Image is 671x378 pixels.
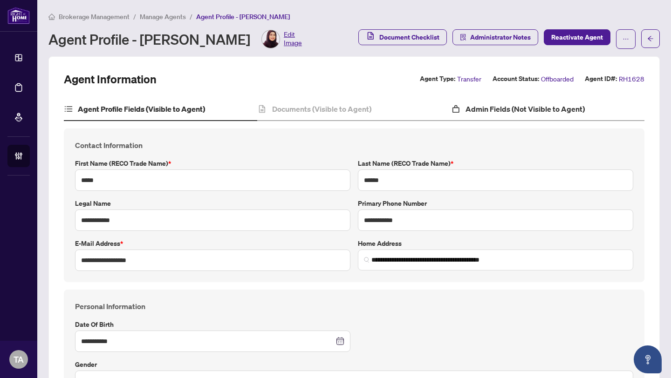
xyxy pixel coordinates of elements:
label: Legal Name [75,198,350,209]
span: Agent Profile - [PERSON_NAME] [196,13,290,21]
label: E-mail Address [75,238,350,249]
label: Gender [75,359,633,370]
label: Agent Type: [420,74,455,84]
li: / [133,11,136,22]
label: Home Address [358,238,633,249]
div: Agent Profile - [PERSON_NAME] [48,30,302,48]
img: logo [7,7,30,24]
h4: Admin Fields (Not Visible to Agent) [466,103,585,115]
span: Manage Agents [140,13,186,21]
span: Reactivate Agent [551,30,603,45]
button: Administrator Notes [452,29,538,45]
img: search_icon [364,257,370,263]
h4: Contact Information [75,140,633,151]
h4: Documents (Visible to Agent) [272,103,371,115]
span: solution [460,34,466,40]
span: arrow-left [647,35,654,42]
h4: Personal Information [75,301,633,312]
button: Open asap [634,345,662,373]
h2: Agent Information [64,72,157,87]
span: TA [14,353,24,366]
span: Document Checklist [379,30,439,45]
label: Agent ID#: [585,74,617,84]
img: Profile Icon [262,30,280,48]
span: Offboarded [541,74,574,84]
label: First Name (RECO Trade Name) [75,158,350,169]
button: Document Checklist [358,29,447,45]
span: Transfer [457,74,481,84]
label: Primary Phone Number [358,198,633,209]
span: Brokerage Management [59,13,130,21]
span: Edit Image [284,30,302,48]
span: RH1628 [619,74,644,84]
span: home [48,13,55,20]
button: Reactivate Agent [544,29,610,45]
label: Date of Birth [75,319,350,330]
span: ellipsis [623,36,629,42]
span: Administrator Notes [470,30,531,45]
h4: Agent Profile Fields (Visible to Agent) [78,103,205,115]
label: Last Name (RECO Trade Name) [358,158,633,169]
li: / [190,11,192,22]
label: Account Status: [493,74,539,84]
